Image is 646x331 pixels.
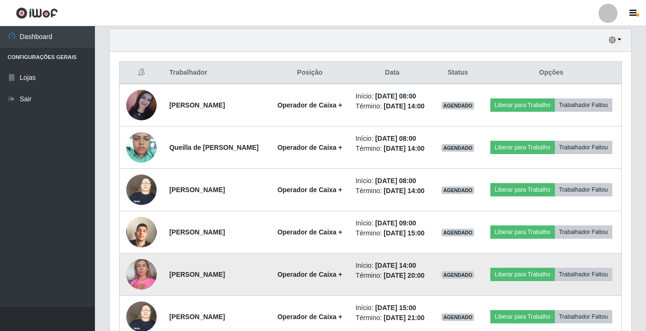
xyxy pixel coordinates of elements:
span: AGENDADO [441,144,475,152]
time: [DATE] 09:00 [375,219,416,227]
strong: Operador de Caixa + [277,313,342,321]
button: Trabalhador Faltou [555,183,612,196]
span: AGENDADO [441,102,475,109]
img: CoreUI Logo [16,7,58,19]
time: [DATE] 21:00 [384,314,424,321]
time: [DATE] 15:00 [375,304,416,312]
th: Data [350,62,434,84]
strong: Operador de Caixa + [277,271,342,278]
strong: [PERSON_NAME] [169,186,225,194]
strong: Operador de Caixa + [277,228,342,236]
li: Início: [356,218,429,228]
button: Trabalhador Faltou [555,225,612,239]
strong: Queilla de [PERSON_NAME] [169,144,259,151]
time: [DATE] 08:00 [375,135,416,142]
li: Início: [356,134,429,144]
li: Término: [356,271,429,281]
button: Trabalhador Faltou [555,98,612,112]
strong: [PERSON_NAME] [169,313,225,321]
button: Liberar para Trabalho [490,310,554,323]
li: Término: [356,101,429,111]
time: [DATE] 14:00 [384,145,424,152]
span: AGENDADO [441,186,475,194]
strong: Operador de Caixa + [277,186,342,194]
img: 1739480983159.jpeg [126,205,157,259]
li: Início: [356,91,429,101]
li: Término: [356,186,429,196]
strong: Operador de Caixa + [277,101,342,109]
time: [DATE] 15:00 [384,229,424,237]
img: 1723623614898.jpeg [126,169,157,210]
button: Liberar para Trabalho [490,268,554,281]
li: Término: [356,313,429,323]
time: [DATE] 14:00 [384,102,424,110]
time: [DATE] 08:00 [375,177,416,185]
img: 1689780238947.jpeg [126,254,157,294]
span: AGENDADO [441,271,475,279]
th: Posição [270,62,350,84]
time: [DATE] 14:00 [384,187,424,195]
strong: [PERSON_NAME] [169,101,225,109]
button: Trabalhador Faltou [555,268,612,281]
img: 1752499690681.jpeg [126,90,157,120]
span: AGENDADO [441,229,475,236]
time: [DATE] 08:00 [375,92,416,100]
li: Início: [356,303,429,313]
span: AGENDADO [441,313,475,321]
strong: Operador de Caixa + [277,144,342,151]
li: Início: [356,176,429,186]
th: Trabalhador [164,62,270,84]
strong: [PERSON_NAME] [169,271,225,278]
img: 1746725446960.jpeg [126,127,157,167]
th: Status [434,62,481,84]
button: Liberar para Trabalho [490,225,554,239]
button: Liberar para Trabalho [490,98,554,112]
time: [DATE] 20:00 [384,272,424,279]
button: Liberar para Trabalho [490,141,554,154]
li: Início: [356,261,429,271]
time: [DATE] 14:00 [375,262,416,269]
button: Liberar para Trabalho [490,183,554,196]
strong: [PERSON_NAME] [169,228,225,236]
li: Término: [356,228,429,238]
li: Término: [356,144,429,154]
button: Trabalhador Faltou [555,141,612,154]
th: Opções [481,62,622,84]
button: Trabalhador Faltou [555,310,612,323]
